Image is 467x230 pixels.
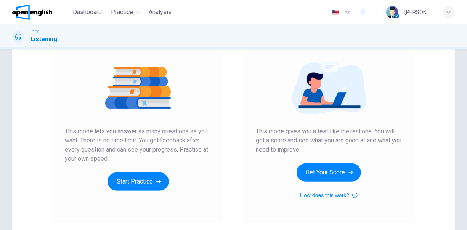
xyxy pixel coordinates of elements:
button: Practice [108,5,143,19]
span: Practice [111,8,133,17]
button: Analysis [146,5,175,19]
span: This mode lets you answer as many questions as you want. There is no time limit. You get feedback... [65,127,211,163]
button: Dashboard [70,5,105,19]
button: How does this work? [300,191,358,200]
span: IELTS [30,29,39,35]
button: Start Practice [108,172,169,191]
img: OpenEnglish logo [12,5,52,20]
span: Analysis [149,8,172,17]
h1: Listening [30,35,57,44]
span: This mode gives you a test like the real one. You will get a score and see what you are good at a... [256,127,402,154]
button: Get Your Score [297,163,361,182]
span: Dashboard [73,8,102,17]
img: en [331,10,340,15]
a: OpenEnglish logo [12,5,70,20]
div: [PERSON_NAME] [404,8,433,17]
img: Profile picture [386,6,398,18]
